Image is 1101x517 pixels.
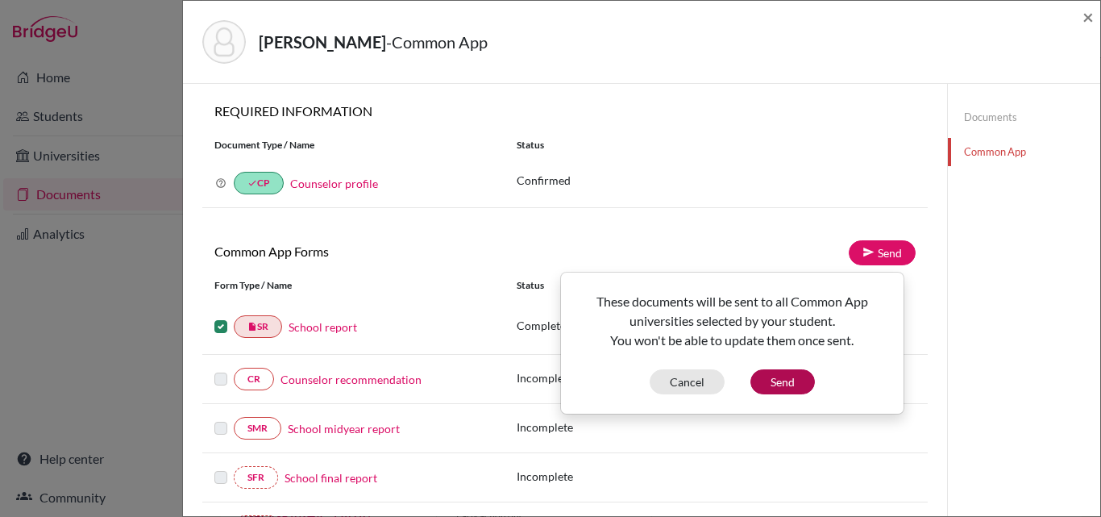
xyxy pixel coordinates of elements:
[234,417,281,440] a: SMR
[948,138,1100,166] a: Common App
[517,278,683,293] div: Status
[285,469,377,486] a: School final report
[234,315,282,338] a: insert_drive_fileSR
[259,32,386,52] strong: [PERSON_NAME]
[517,172,916,189] p: Confirmed
[290,177,378,190] a: Counselor profile
[234,368,274,390] a: CR
[650,369,725,394] button: Cancel
[289,319,357,336] a: School report
[386,32,488,52] span: - Common App
[517,369,683,386] p: Incomplete
[750,369,815,394] button: Send
[948,103,1100,131] a: Documents
[280,371,422,388] a: Counselor recommendation
[247,178,257,188] i: done
[517,468,683,485] p: Incomplete
[517,317,683,334] p: Complete
[202,278,505,293] div: Form Type / Name
[1082,5,1094,28] span: ×
[202,103,928,119] h6: REQUIRED INFORMATION
[505,138,928,152] div: Status
[849,240,916,265] a: Send
[574,292,891,350] p: These documents will be sent to all Common App universities selected by your student. You won't b...
[247,322,257,331] i: insert_drive_file
[234,466,278,489] a: SFR
[560,272,904,415] div: Send
[288,420,400,437] a: School midyear report
[234,172,284,194] a: doneCP
[202,244,565,259] h6: Common App Forms
[517,419,683,436] p: Incomplete
[202,138,505,152] div: Document Type / Name
[1082,7,1094,27] button: Close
